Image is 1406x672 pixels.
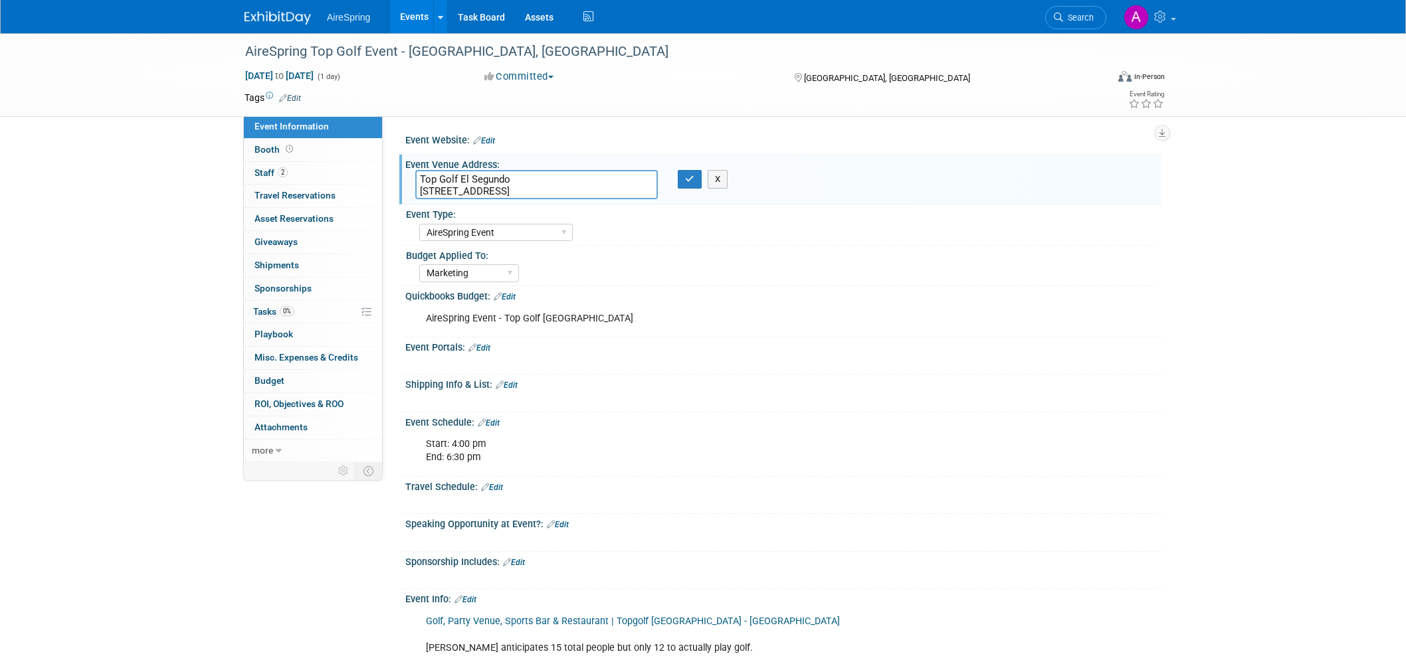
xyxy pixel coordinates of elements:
span: Shipments [254,260,299,270]
div: Speaking Opportunity at Event?: [405,514,1161,531]
a: Edit [473,136,495,145]
a: Staff2 [244,162,382,185]
a: Shipments [244,254,382,277]
a: Edit [481,483,503,492]
span: more [252,445,273,456]
a: Edit [454,595,476,604]
a: Edit [468,343,490,353]
span: Search [1063,13,1094,23]
a: Playbook [244,323,382,346]
a: Edit [478,418,500,428]
div: Event Info: [405,589,1161,606]
a: Edit [503,558,525,567]
div: Event Venue Address: [405,155,1161,171]
div: Event Type: [406,205,1155,221]
span: AireSpring [327,12,370,23]
span: Attachments [254,422,308,432]
span: Event Information [254,121,329,131]
span: ROI, Objectives & ROO [254,398,344,409]
span: Asset Reservations [254,213,334,224]
div: Event Rating [1128,91,1164,98]
span: to [273,70,286,81]
div: Travel Schedule: [405,477,1161,494]
span: Playbook [254,329,293,339]
span: Booth not reserved yet [283,144,296,154]
a: Edit [494,292,516,301]
span: 2 [278,167,288,177]
span: 0% [280,306,294,316]
div: Event Format [1028,69,1165,89]
a: Attachments [244,416,382,439]
div: Event Portals: [405,337,1161,355]
a: Booth [244,139,382,161]
a: Search [1045,6,1106,29]
img: Format-Inperson.png [1118,71,1132,82]
span: Booth [254,144,296,155]
div: Event Schedule: [405,412,1161,430]
span: [DATE] [DATE] [245,70,314,82]
a: Travel Reservations [244,185,382,207]
div: Quickbooks Budget: [405,286,1161,303]
a: Golf, Party Venue, Sports Bar & Restaurant | Topgolf [GEOGRAPHIC_DATA] - [GEOGRAPHIC_DATA] [426,616,840,627]
span: Misc. Expenses & Credits [254,352,358,363]
div: Sponsorship Includes: [405,552,1161,569]
a: Edit [496,380,518,390]
button: X [708,170,728,189]
img: Aila Ortiaga [1124,5,1149,30]
td: Tags [245,91,301,104]
a: Asset Reservations [244,208,382,230]
a: Sponsorships [244,278,382,300]
span: [GEOGRAPHIC_DATA], [GEOGRAPHIC_DATA] [804,73,970,83]
a: Event Information [244,116,382,138]
div: AireSpring Event - Top Golf [GEOGRAPHIC_DATA] [417,305,1015,332]
a: Budget [244,370,382,392]
span: Travel Reservations [254,190,336,201]
td: Personalize Event Tab Strip [332,462,355,479]
div: Start: 4:00 pm End: 6:30 pm [417,431,1015,471]
td: Toggle Event Tabs [355,462,383,479]
a: Giveaways [244,231,382,254]
div: In-Person [1134,72,1165,82]
div: Budget Applied To: [406,246,1155,262]
span: Staff [254,167,288,178]
button: Committed [480,70,559,84]
span: Tasks [253,306,294,317]
a: Tasks0% [244,301,382,323]
span: Giveaways [254,236,298,247]
a: ROI, Objectives & ROO [244,393,382,416]
a: Edit [279,94,301,103]
img: ExhibitDay [245,11,311,25]
span: (1 day) [316,72,340,81]
a: Edit [547,520,569,529]
span: Budget [254,375,284,386]
div: Shipping Info & List: [405,375,1161,392]
a: Misc. Expenses & Credits [244,347,382,369]
div: Event Website: [405,130,1161,147]
a: more [244,440,382,462]
span: Sponsorships [254,283,312,294]
div: AireSpring Top Golf Event - [GEOGRAPHIC_DATA], [GEOGRAPHIC_DATA] [241,40,1086,64]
